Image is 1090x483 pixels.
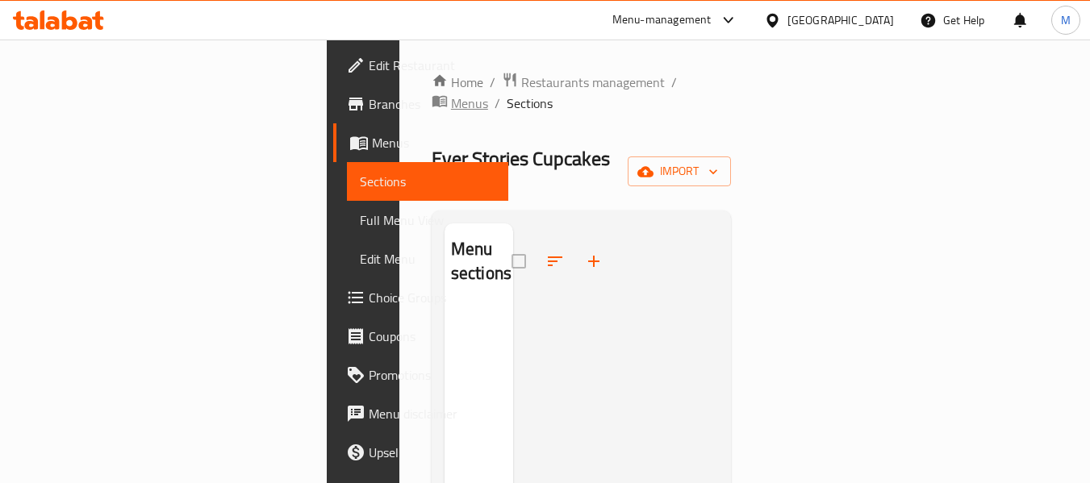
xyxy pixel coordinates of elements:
span: Full Menu View [360,210,496,230]
a: Menus [333,123,509,162]
a: Coupons [333,317,509,356]
span: Promotions [369,365,496,385]
span: Edit Menu [360,249,496,269]
a: Full Menu View [347,201,509,239]
a: Menu disclaimer [333,394,509,433]
a: Restaurants management [502,72,665,93]
div: Menu-management [612,10,712,30]
a: Upsell [333,433,509,472]
a: Promotions [333,356,509,394]
a: Choice Groups [333,278,509,317]
a: Edit Restaurant [333,46,509,85]
nav: Menu sections [445,300,513,313]
span: import [641,161,718,181]
span: Branches [369,94,496,114]
span: Menus [372,133,496,152]
span: Sections [507,94,553,113]
span: Upsell [369,443,496,462]
li: / [671,73,677,92]
a: Edit Menu [347,239,509,278]
span: Coupons [369,327,496,346]
button: Add section [574,242,613,281]
span: Ever Stories Cupcakes [432,140,610,177]
span: Menu disclaimer [369,404,496,423]
button: import [628,156,731,186]
nav: breadcrumb [432,72,732,114]
span: Sections [360,172,496,191]
span: Edit Restaurant [369,56,496,75]
a: Branches [333,85,509,123]
a: Sections [347,162,509,201]
span: Restaurants management [521,73,665,92]
div: [GEOGRAPHIC_DATA] [787,11,894,29]
span: Choice Groups [369,288,496,307]
span: M [1061,11,1071,29]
